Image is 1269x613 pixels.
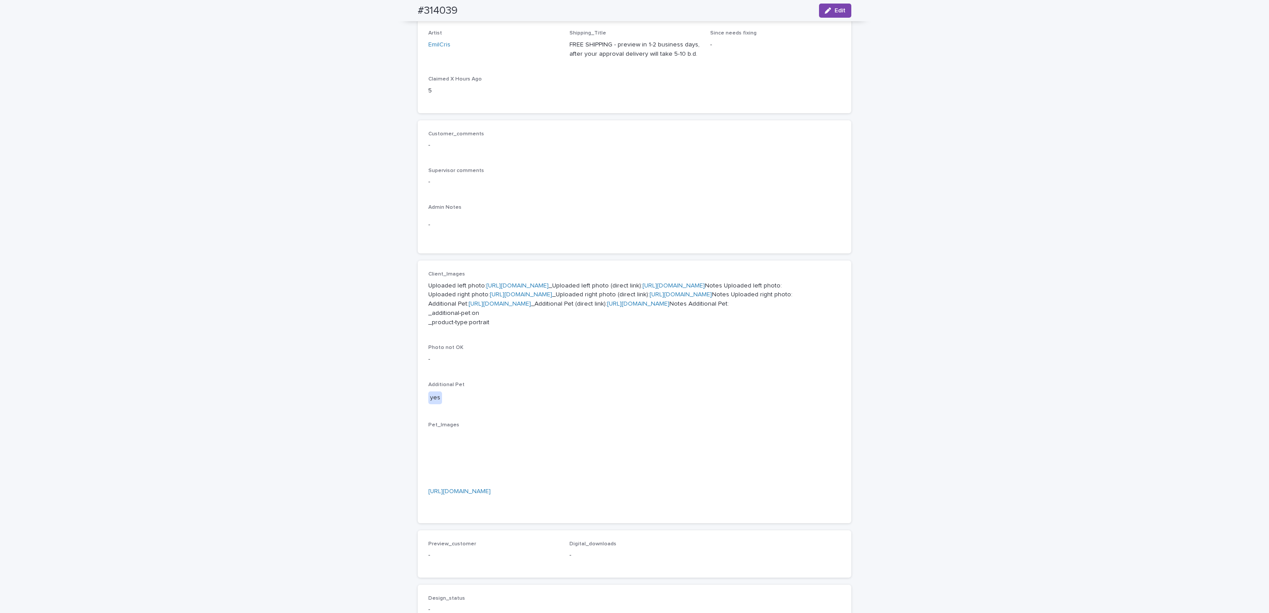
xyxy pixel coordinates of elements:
[428,77,482,82] span: Claimed X Hours Ago
[490,291,552,298] a: [URL][DOMAIN_NAME]
[569,40,700,59] p: FREE SHIPPING - preview in 1-2 business days, after your approval delivery will take 5-10 b.d.
[428,177,841,187] p: -
[569,31,606,36] span: Shipping_Title
[642,283,705,289] a: [URL][DOMAIN_NAME]
[428,345,463,350] span: Photo not OK
[428,220,841,230] p: -
[486,283,549,289] a: [URL][DOMAIN_NAME]
[428,40,450,50] a: EmilCris
[428,281,841,327] p: Uploaded left photo: _Uploaded left photo (direct link): Notes Uploaded left photo: Uploaded righ...
[428,382,465,387] span: Additional Pet
[428,31,442,36] span: Artist
[428,551,559,560] p: -
[428,541,476,547] span: Preview_customer
[819,4,851,18] button: Edit
[428,272,465,277] span: Client_Images
[428,391,442,404] div: yes
[418,4,458,17] h2: #314039
[607,301,669,307] a: [URL][DOMAIN_NAME]
[428,355,841,364] p: -
[428,488,491,494] a: [URL][DOMAIN_NAME]
[834,8,846,14] span: Edit
[569,551,700,560] p: -
[710,40,841,50] p: -
[428,141,841,150] p: -
[428,205,461,210] span: Admin Notes
[428,422,459,428] span: Pet_Images
[428,596,465,601] span: Design_status
[650,291,712,298] a: [URL][DOMAIN_NAME]
[569,541,616,547] span: Digital_downloads
[428,86,559,96] p: 5
[428,131,484,137] span: Customer_comments
[428,168,484,173] span: Supervisor comments
[710,31,757,36] span: Since needs fixing
[469,301,531,307] a: [URL][DOMAIN_NAME]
